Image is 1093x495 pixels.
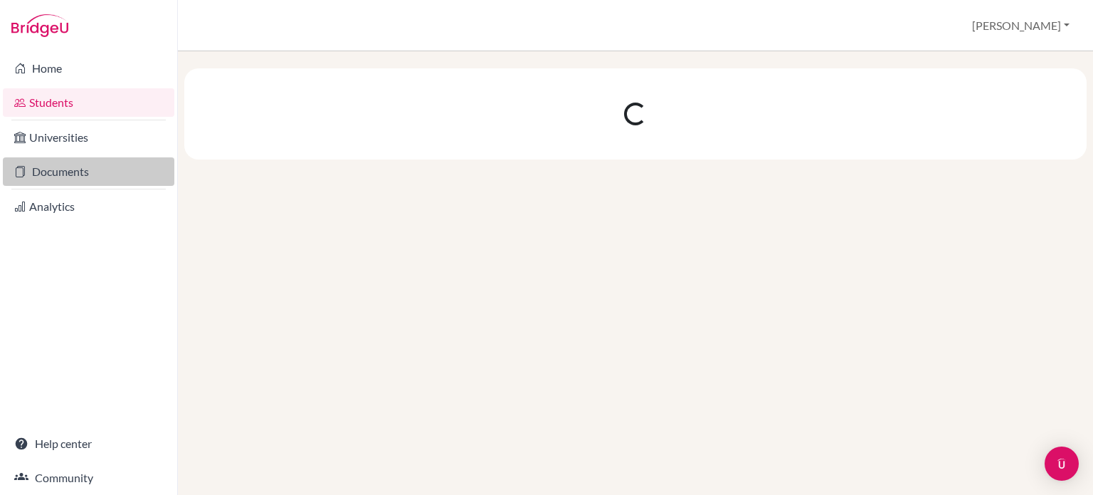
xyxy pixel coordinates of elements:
[3,192,174,221] a: Analytics
[11,14,68,37] img: Bridge-U
[3,464,174,492] a: Community
[966,12,1076,39] button: [PERSON_NAME]
[3,157,174,186] a: Documents
[3,54,174,83] a: Home
[3,88,174,117] a: Students
[1045,447,1079,481] div: Open Intercom Messenger
[3,429,174,458] a: Help center
[3,123,174,152] a: Universities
